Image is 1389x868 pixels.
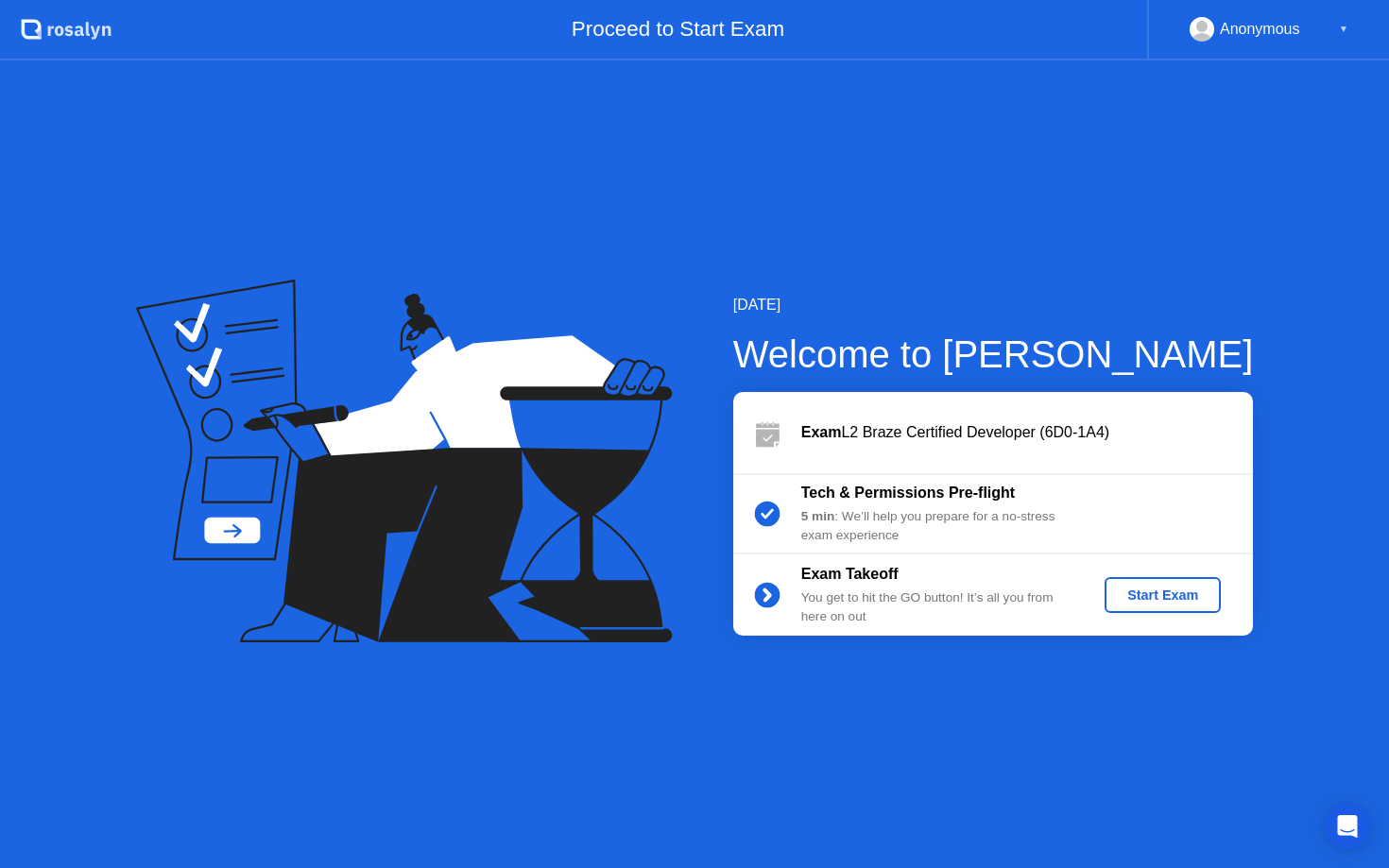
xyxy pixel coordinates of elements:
[1112,587,1213,603] div: Start Exam
[801,421,1253,444] div: L2 Braze Certified Developer (6D0-1A4)
[801,566,899,582] b: Exam Takeoff
[733,294,1254,316] div: [DATE]
[801,588,1073,627] div: You get to hit the GO button! It’s all you from here on out
[1105,577,1221,613] button: Start Exam
[801,509,835,523] b: 5 min
[1220,17,1300,42] div: Anonymous
[801,507,1073,546] div: : We’ll help you prepare for a no-stress exam experience
[1339,17,1348,42] div: ▼
[801,485,1015,501] b: Tech & Permissions Pre-flight
[1325,804,1370,849] div: Open Intercom Messenger
[801,424,842,440] b: Exam
[733,326,1254,383] div: Welcome to [PERSON_NAME]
